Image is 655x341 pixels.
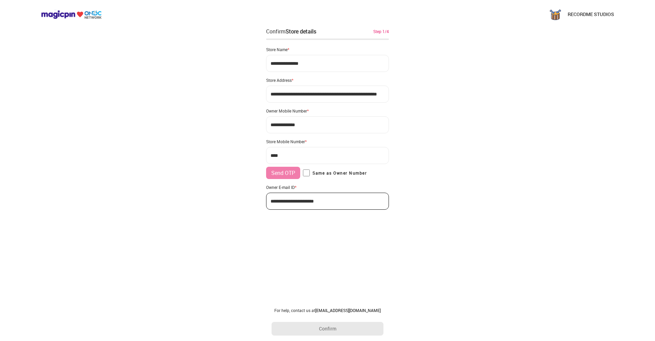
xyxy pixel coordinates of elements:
img: A1ITZhtNRR7oGd459jAyp9Qg6qvUglmoXAzbGdrjG3uMQUqMg4j0PZnswIZXakmkMuteyk3i6fvW9DuFcIKUN5ycrQ [549,8,562,21]
button: Send OTP [266,167,300,179]
div: Store Address [266,77,389,83]
div: Store Mobile Number [266,139,389,144]
div: Step 1/4 [373,28,389,34]
div: Confirm [266,27,316,35]
div: For help, contact us at [272,308,383,313]
div: Owner Mobile Number [266,108,389,114]
div: Store details [286,28,316,35]
img: ondc-logo-new-small.8a59708e.svg [41,10,102,19]
input: Same as Owner Number [303,169,310,176]
div: Owner E-mail ID [266,184,389,190]
a: [EMAIL_ADDRESS][DOMAIN_NAME] [315,308,381,313]
div: Store Name [266,47,389,52]
p: RECORDME STUDIOS [568,11,614,18]
button: Confirm [272,322,383,336]
label: Same as Owner Number [303,169,367,176]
